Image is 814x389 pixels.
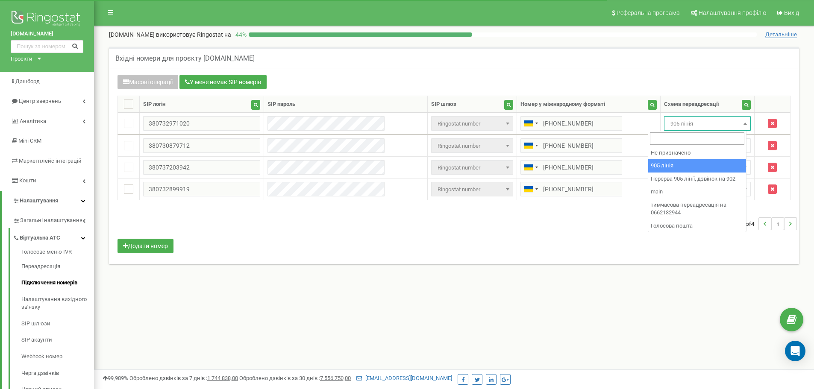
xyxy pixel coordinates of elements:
[231,30,249,39] p: 44 %
[103,375,128,381] span: 99,989%
[648,185,746,199] li: main
[21,258,94,275] a: Переадресація
[21,365,94,382] a: Черга дзвінків
[13,228,94,246] a: Віртуальна АТС
[648,146,746,160] li: Не призначено
[2,191,94,211] a: Налаштування
[664,116,751,131] span: 905 лінія
[320,375,351,381] u: 7 556 750,00
[19,98,61,104] span: Центр звернень
[13,211,94,228] a: Загальні налаштування
[738,209,797,239] nav: ...
[434,118,510,130] span: Ringostat number
[667,118,748,130] span: 905 лінія
[21,316,94,332] a: SIP шлюзи
[431,160,513,175] span: Ringostat number
[18,137,41,144] span: Mini CRM
[648,199,746,219] li: тимчасова переадресація на 0662132944
[11,30,83,38] a: [DOMAIN_NAME]
[19,177,36,184] span: Кошти
[434,184,510,196] span: Ringostat number
[434,162,510,174] span: Ringostat number
[521,182,541,196] div: Telephone country code
[520,138,622,153] input: 050 123 4567
[765,31,797,38] span: Детальніше
[434,140,510,152] span: Ringostat number
[115,55,255,62] h5: Вхідні номери для проєкту [DOMAIN_NAME]
[520,100,605,108] div: Номер у міжнародному форматі
[356,375,452,381] a: [EMAIL_ADDRESS][DOMAIN_NAME]
[118,75,178,89] button: Масові операції
[19,158,82,164] span: Маркетплейс інтеграцій
[15,78,40,85] span: Дашборд
[738,217,758,230] span: 0-4 4
[431,138,513,153] span: Ringostat number
[521,139,541,152] div: Telephone country code
[520,160,622,175] input: 050 123 4567
[784,9,799,16] span: Вихід
[431,116,513,131] span: Ringostat number
[520,182,622,196] input: 050 123 4567
[771,217,784,230] li: 1
[431,100,456,108] div: SIP шлюз
[156,31,231,38] span: використовує Ringostat на
[20,197,58,204] span: Налаштування
[617,9,680,16] span: Реферальна програма
[431,182,513,196] span: Ringostat number
[20,234,60,242] span: Віртуальна АТС
[21,248,94,258] a: Голосове меню IVR
[785,341,805,361] div: Open Intercom Messenger
[264,96,427,113] th: SIP пароль
[699,9,766,16] span: Налаштування профілю
[521,117,541,130] div: Telephone country code
[11,9,83,30] img: Ringostat logo
[21,332,94,348] a: SIP акаунти
[21,275,94,291] a: Підключення номерів
[520,116,622,131] input: 050 123 4567
[11,40,83,53] input: Пошук за номером
[20,216,82,225] span: Загальні налаштування
[21,291,94,316] a: Налаштування вихідного зв’язку
[648,159,746,173] li: 905 лінія
[746,220,751,228] span: of
[109,30,231,39] p: [DOMAIN_NAME]
[207,375,238,381] u: 1 744 838,00
[239,375,351,381] span: Оброблено дзвінків за 30 днів :
[21,348,94,365] a: Webhook номер
[118,239,173,253] button: Додати номер
[143,100,165,108] div: SIP логін
[648,219,746,233] li: Голосова пошта
[521,161,541,174] div: Telephone country code
[129,375,238,381] span: Оброблено дзвінків за 7 днів :
[20,118,46,124] span: Аналiтика
[664,100,719,108] div: Схема переадресації
[179,75,267,89] button: У мене немає SIP номерів
[648,173,746,186] li: Перерва 905 лінії, дзвінок на 902
[11,55,32,63] div: Проєкти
